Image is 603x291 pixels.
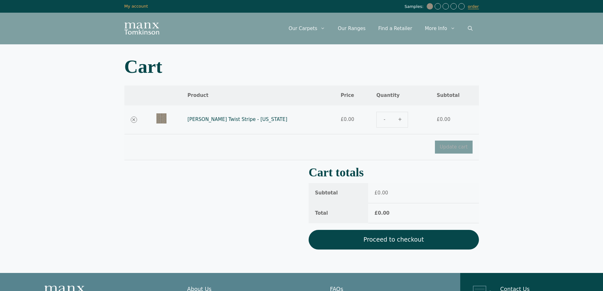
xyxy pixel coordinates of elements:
[374,210,378,216] span: £
[181,85,334,105] th: Product
[437,117,440,122] span: £
[468,4,479,9] a: order
[374,210,389,216] bdi: 0.00
[309,168,479,177] h2: Cart totals
[309,203,368,224] th: Total
[309,183,368,203] th: Subtotal
[282,19,332,38] a: Our Carpets
[187,117,287,122] a: [PERSON_NAME] Twist Stripe - [US_STATE]
[331,19,372,38] a: Our Ranges
[124,4,148,9] a: My account
[156,113,166,123] img: Tomkinson Twist - Tennessee stripe
[374,190,388,196] bdi: 0.00
[282,19,479,38] nav: Primary
[418,19,461,38] a: More Info
[435,141,473,154] button: Update cart
[131,117,137,123] a: Remove Tomkinson Twist Stripe - Tennessee from cart
[372,19,418,38] a: Find a Retailer
[430,85,479,105] th: Subtotal
[374,190,378,196] span: £
[124,22,159,35] img: Manx Tomkinson
[427,3,433,9] img: Tomkinson Twist - Tennessee stripe
[309,230,479,250] a: Proceed to checkout
[334,85,370,105] th: Price
[370,85,430,105] th: Quantity
[437,117,450,122] bdi: 0.00
[341,117,354,122] bdi: 0.00
[124,57,479,76] h1: Cart
[462,19,479,38] a: Open Search Bar
[341,117,344,122] span: £
[405,4,425,9] span: Samples:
